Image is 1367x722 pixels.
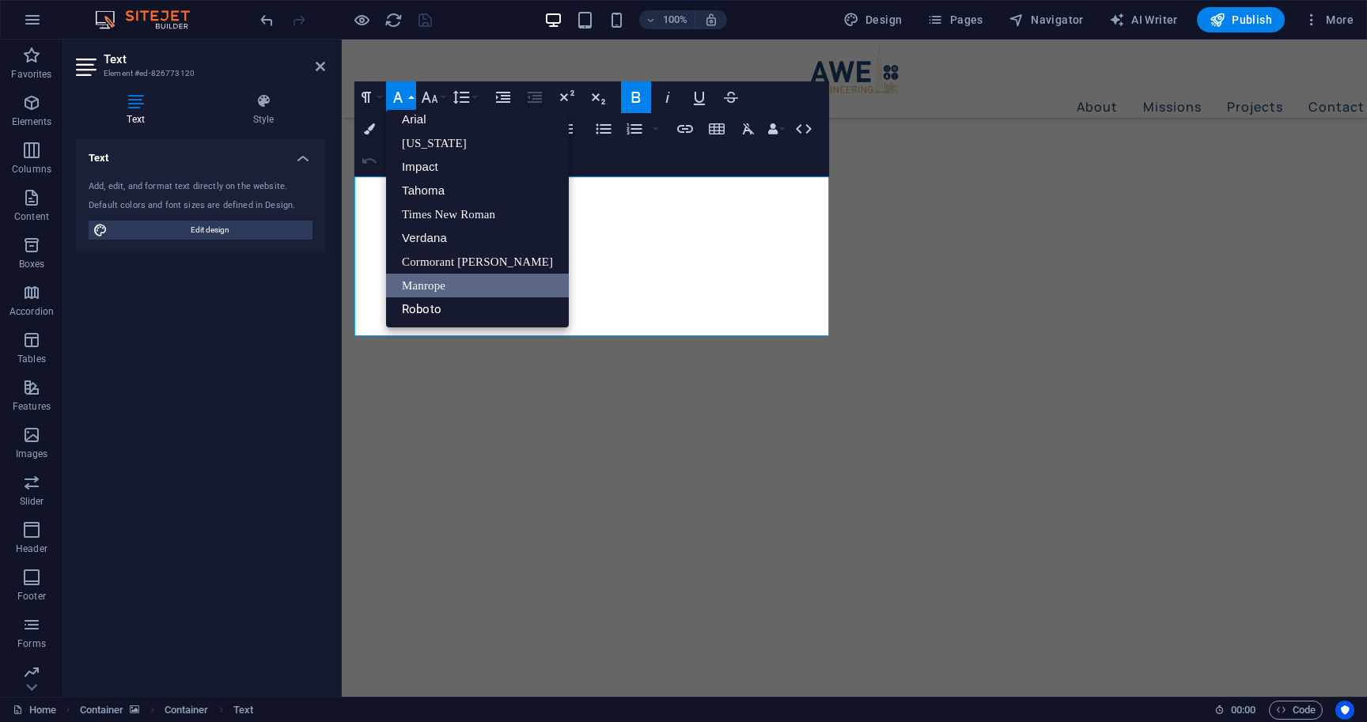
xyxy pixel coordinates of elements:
[354,145,384,176] button: Undo (⌘Z)
[1297,7,1360,32] button: More
[384,10,403,29] button: reload
[684,81,714,113] button: Underline (⌘U)
[1231,701,1255,720] span: 00 00
[1103,7,1184,32] button: AI Writer
[386,110,569,327] div: Font Family
[583,81,613,113] button: Subscript
[704,13,718,27] i: On resize automatically adjust zoom level to fit chosen device.
[386,108,569,131] a: Arial
[716,81,746,113] button: Strikethrough
[258,11,276,29] i: Undo: Change background color (Ctrl+Z)
[789,113,819,145] button: HTML
[1276,701,1316,720] span: Code
[9,305,54,318] p: Accordion
[386,131,569,155] a: Georgia
[1109,12,1178,28] span: AI Writer
[520,81,550,113] button: Decrease Indent
[837,7,909,32] button: Design
[733,113,763,145] button: Clear Formatting
[653,81,683,113] button: Italic (⌘I)
[19,258,45,270] p: Boxes
[12,163,51,176] p: Columns
[843,12,903,28] span: Design
[589,113,619,145] button: Unordered List
[257,10,276,29] button: undo
[386,202,569,226] a: Times New Roman
[13,701,56,720] a: Click to cancel selection. Double-click to open Pages
[89,199,312,213] div: Default colors and font sizes are defined in Design.
[17,353,46,365] p: Tables
[1304,12,1354,28] span: More
[386,274,569,297] a: Manrope
[837,7,909,32] div: Design (Ctrl+Alt+Y)
[488,81,518,113] button: Increase Indent
[386,226,569,250] a: Verdana
[76,139,325,168] h4: Text
[765,113,787,145] button: Data Bindings
[112,221,308,240] span: Edit design
[16,448,48,460] p: Images
[17,590,46,603] p: Footer
[12,115,52,128] p: Elements
[1269,701,1323,720] button: Code
[619,113,649,145] button: Ordered List
[104,52,325,66] h2: Text
[386,250,569,274] a: Cormorant Garamond
[11,68,51,81] p: Favorites
[1242,704,1244,716] span: :
[1009,12,1084,28] span: Navigator
[89,180,312,194] div: Add, edit, and format text directly on the website.
[13,400,51,413] p: Features
[921,7,989,32] button: Pages
[621,81,651,113] button: Bold (⌘B)
[17,637,46,650] p: Forms
[551,81,581,113] button: Superscript
[1214,701,1256,720] h6: Session time
[354,81,384,113] button: Paragraph Format
[927,12,983,28] span: Pages
[386,81,416,113] button: Font Family
[80,701,253,720] nav: breadcrumb
[1197,7,1285,32] button: Publish
[1210,12,1272,28] span: Publish
[165,701,209,720] span: Click to select. Double-click to edit
[386,297,569,321] a: Roboto
[233,701,253,720] span: Click to select. Double-click to edit
[20,495,44,508] p: Slider
[80,701,124,720] span: Click to select. Double-click to edit
[386,155,569,179] a: Impact
[418,81,448,113] button: Font Size
[670,113,700,145] button: Insert Link
[16,542,47,555] p: Header
[702,113,732,145] button: Insert Table
[354,113,384,145] button: Colors
[104,66,293,81] h3: Element #ed-826773120
[89,221,312,240] button: Edit design
[649,113,662,145] button: Ordered List
[663,10,688,29] h6: 100%
[76,93,202,127] h4: Text
[91,10,210,29] img: Editor Logo
[1002,7,1090,32] button: Navigator
[14,210,49,223] p: Content
[1335,701,1354,720] button: Usercentrics
[202,93,325,127] h4: Style
[449,81,479,113] button: Line Height
[384,11,403,29] i: Reload page
[386,179,569,202] a: Tahoma
[639,10,695,29] button: 100%
[130,705,139,714] i: This element contains a background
